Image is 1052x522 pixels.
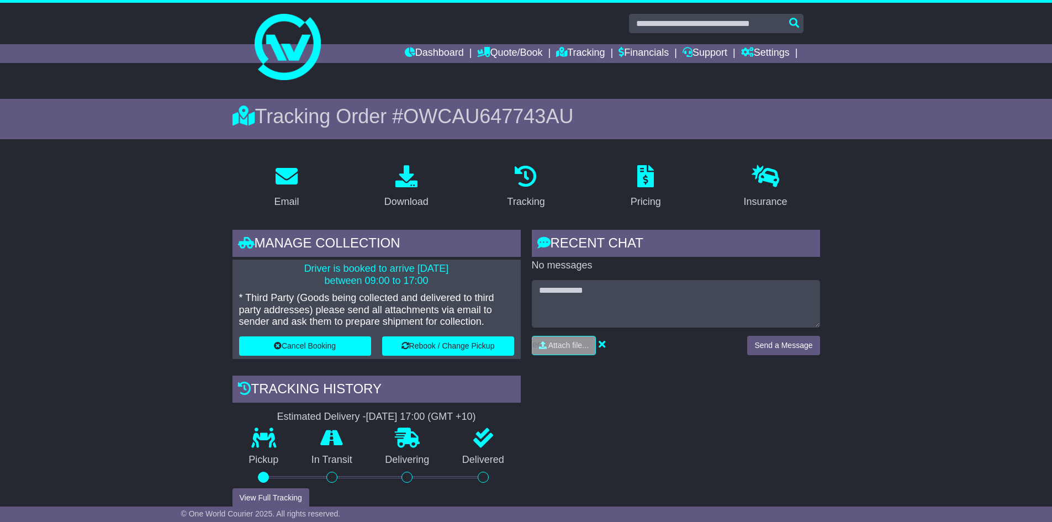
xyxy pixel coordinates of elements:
div: Insurance [744,194,787,209]
div: Pricing [631,194,661,209]
div: RECENT CHAT [532,230,820,260]
a: Email [267,161,306,213]
p: * Third Party (Goods being collected and delivered to third party addresses) please send all atta... [239,292,514,328]
a: Financials [618,44,669,63]
p: Delivering [369,454,446,466]
div: Tracking history [232,376,521,405]
p: Delivered [446,454,521,466]
div: Manage collection [232,230,521,260]
button: Cancel Booking [239,336,371,356]
a: Tracking [556,44,605,63]
a: Tracking [500,161,552,213]
a: Pricing [623,161,668,213]
div: [DATE] 17:00 (GMT +10) [366,411,476,423]
a: Settings [741,44,790,63]
span: OWCAU647743AU [403,105,573,128]
div: Estimated Delivery - [232,411,521,423]
p: In Transit [295,454,369,466]
a: Dashboard [405,44,464,63]
a: Insurance [737,161,795,213]
div: Tracking [507,194,544,209]
button: Send a Message [747,336,820,355]
p: Driver is booked to arrive [DATE] between 09:00 to 17:00 [239,263,514,287]
div: Download [384,194,429,209]
button: View Full Tracking [232,488,309,508]
p: No messages [532,260,820,272]
div: Email [274,194,299,209]
button: Rebook / Change Pickup [382,336,514,356]
span: © One World Courier 2025. All rights reserved. [181,509,341,518]
a: Download [377,161,436,213]
div: Tracking Order # [232,104,820,128]
p: Pickup [232,454,295,466]
a: Quote/Book [477,44,542,63]
a: Support [683,44,727,63]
